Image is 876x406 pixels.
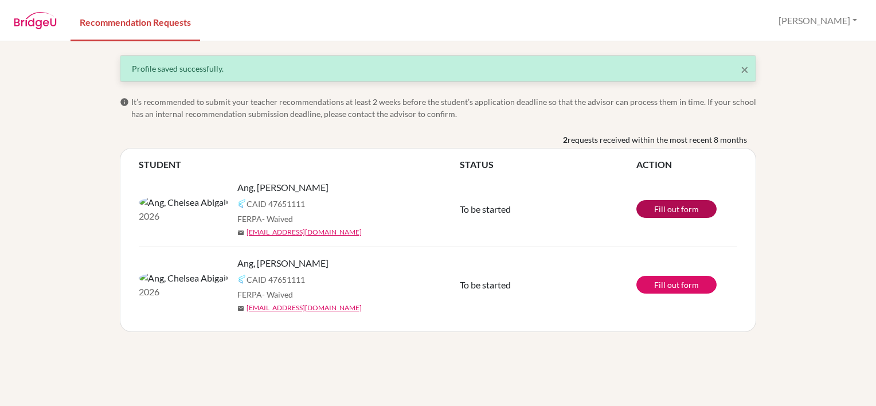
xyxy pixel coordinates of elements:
img: Ang, Chelsea Abigail [139,196,228,209]
span: FERPA [237,288,293,300]
a: [EMAIL_ADDRESS][DOMAIN_NAME] [247,227,362,237]
span: mail [237,229,244,236]
span: × [741,61,749,77]
span: CAID 47651111 [247,274,305,286]
p: 2026 [139,209,228,223]
th: ACTION [636,158,737,171]
span: Ang, [PERSON_NAME] [237,181,328,194]
span: mail [237,305,244,312]
span: requests received within the most recent 8 months [568,134,747,146]
img: BridgeU logo [14,12,57,29]
span: - Waived [262,290,293,299]
th: STUDENT [139,158,460,171]
img: Common App logo [237,199,247,208]
img: Common App logo [237,275,247,284]
div: Profile saved successfully. [132,63,744,75]
span: FERPA [237,213,293,225]
span: CAID 47651111 [247,198,305,210]
button: Close [741,63,749,76]
a: [EMAIL_ADDRESS][DOMAIN_NAME] [247,303,362,313]
button: [PERSON_NAME] [773,10,862,32]
span: To be started [460,204,511,214]
span: To be started [460,279,511,290]
p: 2026 [139,285,228,299]
span: It’s recommended to submit your teacher recommendations at least 2 weeks before the student’s app... [131,96,756,120]
span: - Waived [262,214,293,224]
a: Recommendation Requests [71,2,200,41]
a: Fill out form [636,200,717,218]
span: Ang, [PERSON_NAME] [237,256,328,270]
span: info [120,97,129,107]
th: STATUS [460,158,636,171]
img: Ang, Chelsea Abigail [139,271,228,285]
b: 2 [563,134,568,146]
a: Fill out form [636,276,717,294]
